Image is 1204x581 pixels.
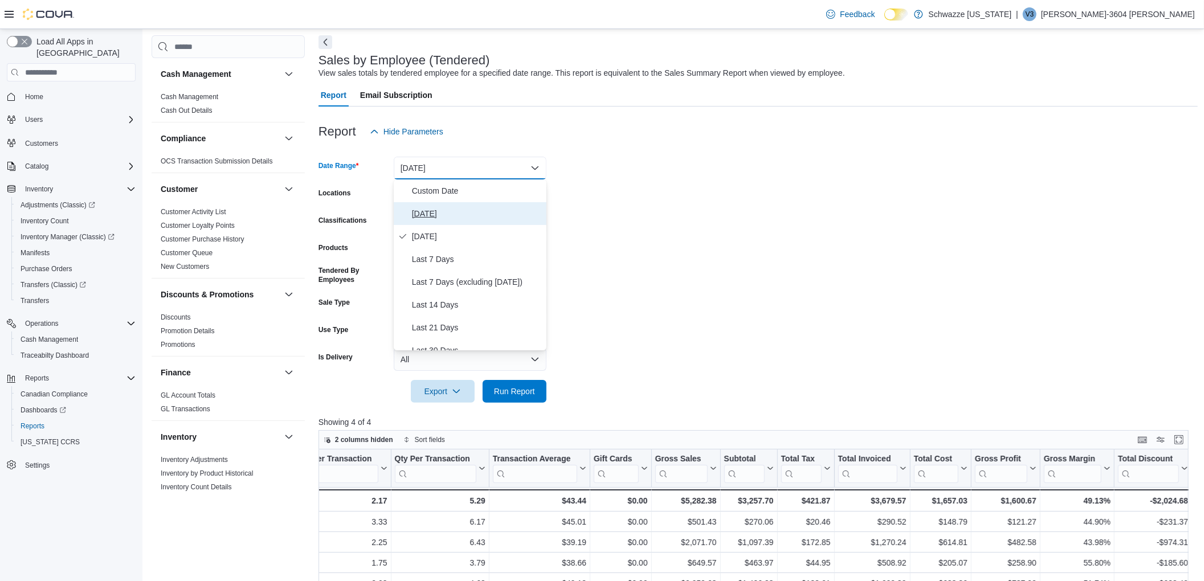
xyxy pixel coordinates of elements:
[161,133,206,144] h3: Compliance
[655,515,716,529] div: $501.43
[161,133,280,144] button: Compliance
[161,289,280,300] button: Discounts & Promotions
[21,159,53,173] button: Catalog
[152,388,305,420] div: Finance
[25,139,58,148] span: Customers
[21,201,95,210] span: Adjustments (Classic)
[11,293,140,309] button: Transfers
[152,90,305,122] div: Cash Management
[161,93,218,101] a: Cash Management
[16,262,77,276] a: Purchase Orders
[594,454,648,483] button: Gift Cards
[1136,433,1149,447] button: Keyboard shortcuts
[11,402,140,418] a: Dashboards
[319,35,332,49] button: Next
[161,367,280,378] button: Finance
[929,7,1012,21] p: Schwazze [US_STATE]
[21,137,63,150] a: Customers
[2,88,140,105] button: Home
[913,494,967,508] div: $1,657.03
[16,387,92,401] a: Canadian Compliance
[319,325,348,334] label: Use Type
[394,454,476,483] div: Qty Per Transaction
[493,535,586,549] div: $39.19
[161,92,218,101] span: Cash Management
[1044,454,1101,483] div: Gross Margin
[1044,535,1111,549] div: 43.98%
[11,418,140,434] button: Reports
[21,371,136,385] span: Reports
[594,454,639,483] div: Gift Card Sales
[781,494,830,508] div: $421.87
[838,454,906,483] button: Total Invoiced
[11,347,140,363] button: Traceabilty Dashboard
[16,278,91,292] a: Transfers (Classic)
[840,9,875,20] span: Feedback
[975,535,1036,549] div: $482.58
[282,430,296,444] button: Inventory
[161,106,213,115] span: Cash Out Details
[975,454,1027,465] div: Gross Profit
[412,343,542,357] span: Last 30 Days
[415,435,445,444] span: Sort fields
[724,494,773,508] div: $3,257.70
[360,84,432,107] span: Email Subscription
[483,380,546,403] button: Run Report
[161,313,191,321] a: Discounts
[418,380,468,403] span: Export
[21,216,69,226] span: Inventory Count
[161,456,228,464] a: Inventory Adjustments
[161,235,244,244] span: Customer Purchase History
[161,469,254,477] a: Inventory by Product Historical
[161,222,235,230] a: Customer Loyalty Points
[2,158,140,174] button: Catalog
[493,454,577,483] div: Transaction Average
[23,9,74,20] img: Cova
[25,185,53,194] span: Inventory
[289,454,387,483] button: Items Per Transaction
[282,366,296,379] button: Finance
[412,321,542,334] span: Last 21 Days
[724,535,773,549] div: $1,097.39
[1118,454,1179,465] div: Total Discount
[16,349,136,362] span: Traceabilty Dashboard
[2,316,140,332] button: Operations
[289,494,387,508] div: 2.17
[394,494,485,508] div: 5.29
[11,277,140,293] a: Transfers (Classic)
[1118,494,1188,508] div: -$2,024.68
[975,515,1036,529] div: $121.27
[16,333,136,346] span: Cash Management
[493,515,586,529] div: $45.01
[11,197,140,213] a: Adjustments (Classic)
[289,454,378,465] div: Items Per Transaction
[21,371,54,385] button: Reports
[1118,515,1188,529] div: -$231.37
[394,454,485,483] button: Qty Per Transaction
[319,433,398,447] button: 2 columns hidden
[161,455,228,464] span: Inventory Adjustments
[1154,433,1168,447] button: Display options
[975,556,1036,570] div: $258.90
[161,68,280,80] button: Cash Management
[152,205,305,278] div: Customer
[838,556,906,570] div: $508.92
[25,461,50,470] span: Settings
[21,248,50,257] span: Manifests
[493,494,586,508] div: $43.44
[781,515,830,529] div: $20.46
[655,494,716,508] div: $5,282.38
[913,454,967,483] button: Total Cost
[838,454,897,465] div: Total Invoiced
[724,454,764,465] div: Subtotal
[412,230,542,243] span: [DATE]
[21,406,66,415] span: Dashboards
[594,515,648,529] div: $0.00
[394,556,485,570] div: 3.79
[25,374,49,383] span: Reports
[289,454,378,483] div: Items Per Transaction
[16,419,49,433] a: Reports
[1023,7,1036,21] div: Vincent-3604 Valencia
[161,326,215,335] span: Promotion Details
[161,68,231,80] h3: Cash Management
